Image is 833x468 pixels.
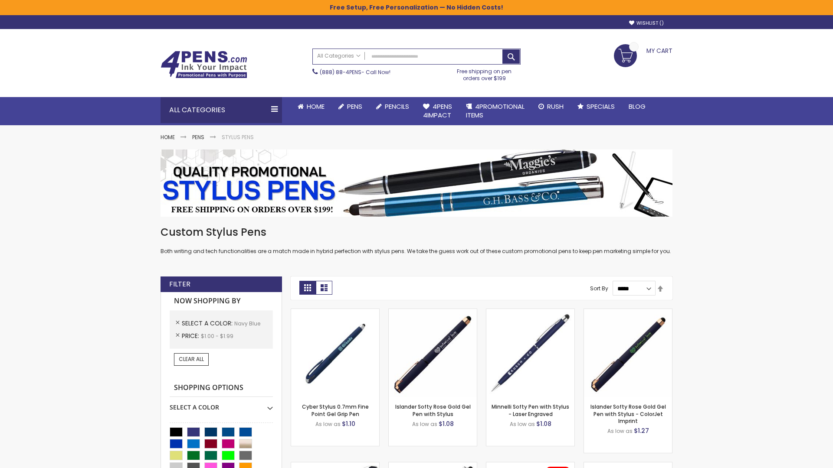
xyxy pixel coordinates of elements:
span: All Categories [317,52,361,59]
div: Select A Color [170,397,273,412]
span: $1.10 [342,419,355,428]
span: Clear All [179,355,204,363]
span: 4PROMOTIONAL ITEMS [466,102,525,120]
a: Pencils [369,97,416,116]
span: Price [182,331,201,340]
a: Specials [571,97,622,116]
span: As low as [315,420,341,428]
span: Home [307,102,325,111]
a: Wishlist [629,20,664,26]
a: Home [291,97,331,116]
img: Islander Softy Rose Gold Gel Pen with Stylus-Navy Blue [389,309,477,397]
a: Rush [531,97,571,116]
a: Pens [331,97,369,116]
div: Both writing and tech functionalities are a match made in hybrid perfection with stylus pens. We ... [161,225,672,255]
span: As low as [510,420,535,428]
span: Specials [587,102,615,111]
a: Blog [622,97,653,116]
a: Home [161,133,175,141]
span: Blog [629,102,646,111]
img: Stylus Pens [161,149,672,217]
a: Islander Softy Rose Gold Gel Pen with Stylus-Navy Blue [389,309,477,316]
a: Clear All [174,353,209,365]
span: Navy Blue [234,320,260,327]
strong: Grid [299,281,316,295]
img: 4Pens Custom Pens and Promotional Products [161,51,247,78]
a: Cyber Stylus 0.7mm Fine Point Gel Grip Pen [302,403,369,417]
span: - Call Now! [320,68,390,76]
span: As low as [607,427,633,435]
span: $1.08 [439,419,454,428]
strong: Stylus Pens [222,133,254,141]
a: Islander Softy Rose Gold Gel Pen with Stylus [395,403,471,417]
span: $1.08 [536,419,551,428]
span: Select A Color [182,319,234,328]
img: Minnelli Softy Pen with Stylus - Laser Engraved-Navy Blue [486,309,574,397]
a: 4Pens4impact [416,97,459,125]
span: Pencils [385,102,409,111]
span: Pens [347,102,362,111]
img: Cyber Stylus 0.7mm Fine Point Gel Grip Pen-Navy Blue [291,309,379,397]
span: $1.27 [634,426,649,435]
a: Minnelli Softy Pen with Stylus - Laser Engraved-Navy Blue [486,309,574,316]
div: All Categories [161,97,282,123]
a: Islander Softy Rose Gold Gel Pen with Stylus - ColorJet Imprint-Navy Blue [584,309,672,316]
a: (888) 88-4PENS [320,68,361,76]
a: Islander Softy Rose Gold Gel Pen with Stylus - ColorJet Imprint [590,403,666,424]
strong: Now Shopping by [170,292,273,310]
span: $1.00 - $1.99 [201,332,233,340]
a: Pens [192,133,204,141]
h1: Custom Stylus Pens [161,225,672,239]
strong: Filter [169,279,190,289]
span: 4Pens 4impact [423,102,452,120]
span: As low as [412,420,437,428]
a: All Categories [313,49,365,63]
span: Rush [547,102,564,111]
strong: Shopping Options [170,379,273,397]
a: 4PROMOTIONALITEMS [459,97,531,125]
a: Cyber Stylus 0.7mm Fine Point Gel Grip Pen-Navy Blue [291,309,379,316]
div: Free shipping on pen orders over $199 [448,65,521,82]
a: Minnelli Softy Pen with Stylus - Laser Engraved [492,403,569,417]
label: Sort By [590,285,608,292]
img: Islander Softy Rose Gold Gel Pen with Stylus - ColorJet Imprint-Navy Blue [584,309,672,397]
